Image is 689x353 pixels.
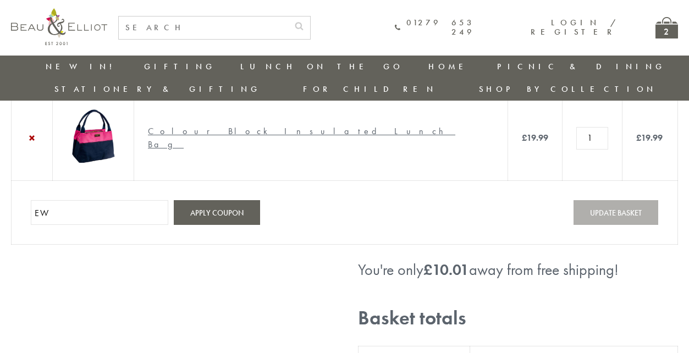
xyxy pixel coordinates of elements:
a: Remove Colour Block Insulated Lunch Bag from basket [25,131,38,145]
span: £ [636,132,641,144]
button: Update basket [574,200,658,225]
bdi: 19.99 [636,132,663,144]
bdi: 19.99 [522,132,548,144]
input: Product quantity [576,127,608,149]
img: logo [11,8,107,45]
h2: Basket totals [358,307,678,329]
a: 2 [655,17,678,38]
a: Shop by collection [479,84,657,95]
input: Coupon code [31,200,168,225]
a: For Children [303,84,437,95]
a: Picnic & Dining [497,61,665,72]
div: You're only away from free shipping! [358,261,678,279]
input: SEARCH [119,16,288,39]
bdi: 10.01 [423,260,469,279]
a: New in! [46,61,119,72]
a: Stationery & Gifting [54,84,261,95]
a: Lunch On The Go [240,61,403,72]
a: 01279 653 249 [395,18,475,37]
a: Gifting [144,61,216,72]
span: £ [423,260,432,279]
img: Colour Block Insulated Lunch Bag [67,109,120,163]
a: Login / Register [531,17,617,37]
a: Home [428,61,472,72]
span: £ [522,132,527,144]
button: Apply coupon [174,200,260,225]
a: Colour Block Insulated Lunch Bag [148,125,455,150]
